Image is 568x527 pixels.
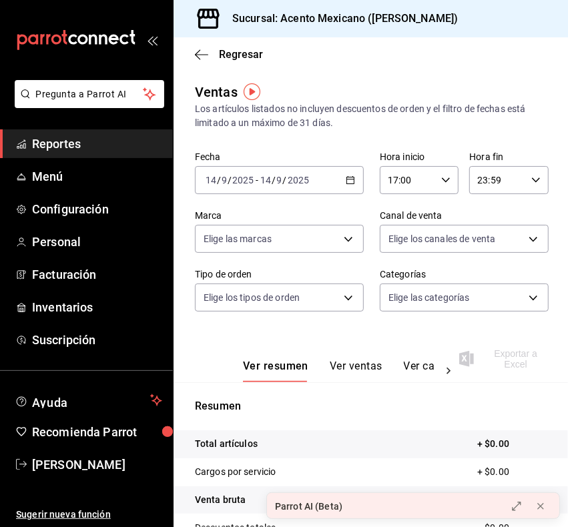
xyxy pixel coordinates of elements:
span: Configuración [32,200,162,218]
div: Parrot AI (Beta) [275,500,342,514]
label: Categorías [380,270,549,280]
span: Elige las marcas [204,232,272,245]
div: Ventas [195,82,238,102]
label: Hora fin [469,153,548,162]
button: Ver resumen [243,360,308,382]
img: Tooltip marker [244,83,260,100]
span: Facturación [32,266,162,284]
div: Los artículos listados no incluyen descuentos de orden y el filtro de fechas está limitado a un m... [195,102,547,130]
p: Total artículos [195,437,258,451]
button: Ver ventas [330,360,382,382]
input: -- [260,175,272,185]
div: navigation tabs [243,360,435,382]
input: -- [276,175,283,185]
span: / [228,175,232,185]
input: ---- [287,175,310,185]
span: - [256,175,258,185]
span: / [283,175,287,185]
span: Elige las categorías [388,291,470,304]
span: / [217,175,221,185]
p: + $0.00 [477,437,547,451]
input: -- [205,175,217,185]
label: Fecha [195,153,364,162]
span: Ayuda [32,392,145,408]
input: ---- [232,175,254,185]
button: Ver cargos [404,360,457,382]
p: Venta bruta [195,493,246,507]
h3: Sucursal: Acento Mexicano ([PERSON_NAME]) [222,11,458,27]
input: -- [221,175,228,185]
p: + $0.00 [477,465,547,479]
p: Resumen [195,398,547,414]
span: Suscripción [32,331,162,349]
span: Elige los canales de venta [388,232,495,245]
label: Tipo de orden [195,270,364,280]
label: Hora inicio [380,153,459,162]
span: Reportes [32,135,162,153]
a: Pregunta a Parrot AI [9,97,164,111]
span: Pregunta a Parrot AI [36,87,144,101]
button: open_drawer_menu [147,35,158,45]
span: / [272,175,276,185]
span: Sugerir nueva función [16,508,162,522]
p: Cargos por servicio [195,465,276,479]
span: Inventarios [32,298,162,316]
span: Regresar [219,48,263,61]
button: Regresar [195,48,263,61]
button: Pregunta a Parrot AI [15,80,164,108]
label: Canal de venta [380,211,549,221]
label: Marca [195,211,364,221]
span: Menú [32,167,162,185]
span: [PERSON_NAME] [32,456,162,474]
span: Recomienda Parrot [32,423,162,441]
span: Personal [32,233,162,251]
span: Elige los tipos de orden [204,291,300,304]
